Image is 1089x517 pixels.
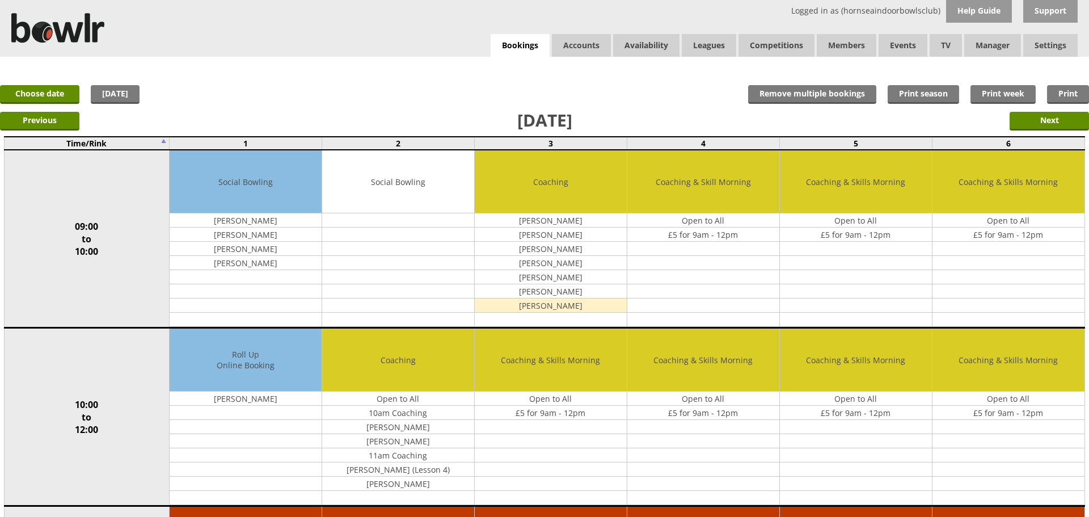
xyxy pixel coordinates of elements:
td: [PERSON_NAME] [170,242,322,256]
td: [PERSON_NAME] [475,270,627,284]
td: [PERSON_NAME] [475,284,627,299]
a: Leagues [682,34,736,57]
td: [PERSON_NAME] [170,213,322,228]
td: Social Bowling [170,150,322,213]
td: Coaching & Skills Morning [627,329,779,392]
td: Coaching & Skills Morning [932,150,1084,213]
a: [DATE] [91,85,140,104]
td: £5 for 9am - 12pm [932,228,1084,242]
td: Open to All [475,392,627,406]
td: £5 for 9am - 12pm [627,406,779,420]
td: Open to All [932,392,1084,406]
td: Open to All [627,213,779,228]
td: 1 [169,137,322,150]
td: 2 [322,137,474,150]
td: Coaching & Skills Morning [475,329,627,392]
td: [PERSON_NAME] [475,242,627,256]
td: Roll Up Online Booking [170,329,322,392]
span: Members [817,34,876,57]
span: Settings [1023,34,1078,57]
td: Coaching [322,329,474,392]
td: £5 for 9am - 12pm [627,228,779,242]
td: 09:00 to 10:00 [5,150,170,328]
td: 6 [932,137,1084,150]
a: Bookings [491,34,550,57]
input: Next [1010,112,1089,131]
td: [PERSON_NAME] [475,256,627,270]
td: 10am Coaching [322,406,474,420]
td: Social Bowling [322,150,474,213]
span: Accounts [552,34,611,57]
td: [PERSON_NAME] [322,477,474,491]
td: Coaching & Skills Morning [932,329,1084,392]
td: Open to All [780,392,932,406]
a: Events [879,34,927,57]
td: 3 [474,137,627,150]
input: Remove multiple bookings [748,85,876,104]
td: Coaching [475,150,627,213]
td: Open to All [627,392,779,406]
td: Coaching & Skills Morning [780,150,932,213]
td: [PERSON_NAME] [170,256,322,270]
td: 10:00 to 12:00 [5,328,170,506]
td: Coaching & Skills Morning [780,329,932,392]
td: £5 for 9am - 12pm [780,406,932,420]
td: Open to All [932,213,1084,228]
td: Open to All [780,213,932,228]
td: [PERSON_NAME] [475,228,627,242]
span: TV [930,34,962,57]
a: Competitions [738,34,814,57]
td: [PERSON_NAME] [322,434,474,448]
td: 5 [779,137,932,150]
td: Open to All [322,392,474,406]
a: Print season [888,85,959,104]
a: Print [1047,85,1089,104]
td: [PERSON_NAME] [170,228,322,242]
td: 4 [627,137,779,150]
a: Availability [613,34,679,57]
td: £5 for 9am - 12pm [475,406,627,420]
td: [PERSON_NAME] (Lesson 4) [322,463,474,477]
td: £5 for 9am - 12pm [932,406,1084,420]
span: Manager [964,34,1021,57]
td: [PERSON_NAME] [322,420,474,434]
a: Print week [970,85,1036,104]
td: 11am Coaching [322,448,474,463]
td: [PERSON_NAME] [475,299,627,313]
td: Coaching & Skill Morning [627,150,779,213]
td: Time/Rink [5,137,170,150]
td: [PERSON_NAME] [475,213,627,228]
td: [PERSON_NAME] [170,392,322,406]
td: £5 for 9am - 12pm [780,228,932,242]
